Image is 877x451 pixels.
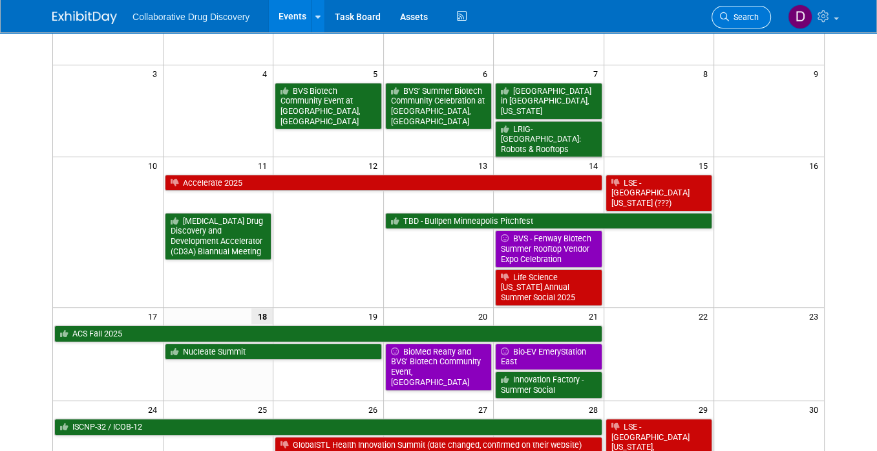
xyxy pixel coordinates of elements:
[385,213,712,230] a: TBD - Bullpen Minneapolis Pitchfest
[495,230,602,267] a: BVS - Fenway Biotech Summer Rooftop Vendor Expo Celebration
[367,157,383,173] span: 12
[481,65,493,82] span: 6
[372,65,383,82] span: 5
[477,157,493,173] span: 13
[132,12,249,22] span: Collaborative Drug Discovery
[587,401,604,417] span: 28
[165,344,382,360] a: Nucleate Summit
[52,11,117,24] img: ExhibitDay
[697,157,713,173] span: 15
[257,157,273,173] span: 11
[495,344,602,370] a: Bio-EV EmeryStation East
[812,65,824,82] span: 9
[495,83,602,120] a: [GEOGRAPHIC_DATA] in [GEOGRAPHIC_DATA], [US_STATE]
[385,83,492,130] a: BVS’ Summer Biotech Community Celebration at [GEOGRAPHIC_DATA], [GEOGRAPHIC_DATA]
[606,175,712,212] a: LSE - [GEOGRAPHIC_DATA][US_STATE] (???)
[147,401,163,417] span: 24
[495,121,602,158] a: LRIG-[GEOGRAPHIC_DATA]: Robots & Rooftops
[147,308,163,324] span: 17
[808,308,824,324] span: 23
[151,65,163,82] span: 3
[477,401,493,417] span: 27
[165,175,602,192] a: Accelerate 2025
[251,308,273,324] span: 18
[729,12,759,22] span: Search
[587,308,604,324] span: 21
[54,419,602,435] a: ISCNP-32 / ICOB-12
[592,65,604,82] span: 7
[275,83,381,130] a: BVS Biotech Community Event at [GEOGRAPHIC_DATA], [GEOGRAPHIC_DATA]
[165,213,271,260] a: [MEDICAL_DATA] Drug Discovery and Development Accelerator (CD3A) Biannual Meeting
[385,344,492,391] a: BioMed Realty and BVS’ Biotech Community Event, [GEOGRAPHIC_DATA]
[257,401,273,417] span: 25
[808,401,824,417] span: 30
[54,325,602,342] a: ACS Fall 2025
[367,308,383,324] span: 19
[367,401,383,417] span: 26
[697,401,713,417] span: 29
[702,65,713,82] span: 8
[477,308,493,324] span: 20
[495,371,602,398] a: Innovation Factory - Summer Social
[788,5,812,29] img: Daniel Castro
[808,157,824,173] span: 16
[261,65,273,82] span: 4
[697,308,713,324] span: 22
[587,157,604,173] span: 14
[147,157,163,173] span: 10
[712,6,771,28] a: Search
[495,269,602,306] a: Life Science [US_STATE] Annual Summer Social 2025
